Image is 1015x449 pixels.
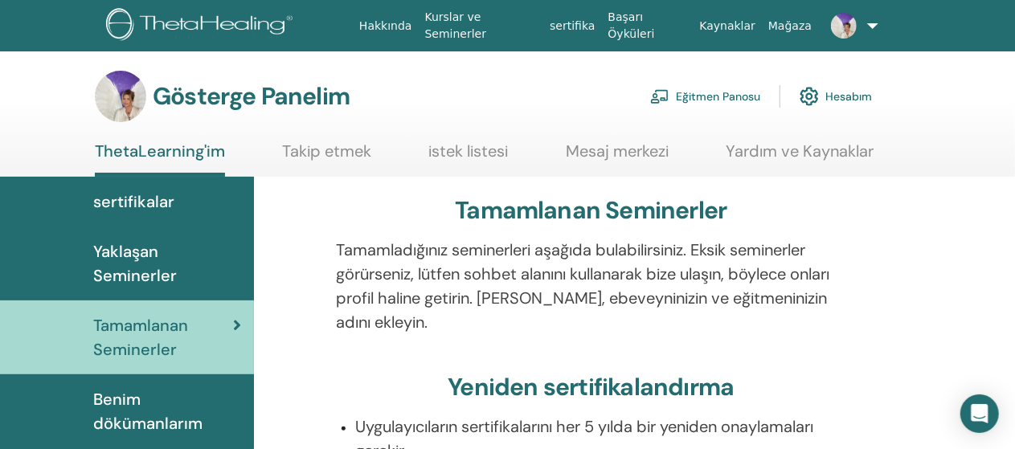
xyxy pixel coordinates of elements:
a: Yardım ve Kaynaklar [726,141,874,173]
div: Open Intercom Messenger [960,394,999,433]
font: Kurslar ve Seminerler [425,10,487,40]
font: Eğitmen Panosu [676,90,760,104]
font: Hesabım [825,90,872,104]
a: Başarı Öyküleri [602,2,694,49]
font: Yardım ve Kaynaklar [726,141,874,161]
font: Yaklaşan Seminerler [93,241,177,286]
a: Hesabım [800,79,872,114]
font: Mesaj merkezi [566,141,669,161]
font: Gösterge Panelim [153,80,350,112]
a: sertifika [543,11,601,41]
a: Hakkında [353,11,419,41]
a: ThetaLearning'im [95,141,225,177]
font: Benim dökümanlarım [93,389,203,434]
font: istek listesi [429,141,509,161]
font: sertifika [550,19,595,32]
img: logo.png [106,8,298,44]
a: Kaynaklar [693,11,762,41]
img: cog.svg [800,83,819,110]
font: Kaynaklar [699,19,755,32]
img: default.jpg [831,13,857,39]
a: Mesaj merkezi [566,141,669,173]
font: Hakkında [359,19,412,32]
a: Takip etmek [282,141,371,173]
font: Tamamlanan Seminerler [93,315,188,360]
a: istek listesi [429,141,509,173]
font: Mağaza [768,19,812,32]
font: Başarı Öyküleri [608,10,655,40]
font: Tamamladığınız seminerleri aşağıda bulabilirsiniz. Eksik seminerler görürseniz, lütfen sohbet ala... [336,239,829,333]
font: sertifikalar [93,191,174,212]
img: chalkboard-teacher.svg [650,89,669,104]
font: Takip etmek [282,141,371,161]
a: Kurslar ve Seminerler [419,2,544,49]
font: Yeniden sertifikalandırma [448,371,734,402]
a: Mağaza [762,11,818,41]
font: Tamamlanan Seminerler [455,194,726,226]
a: Eğitmen Panosu [650,79,760,114]
img: default.jpg [95,71,146,122]
font: ThetaLearning'im [95,141,225,161]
